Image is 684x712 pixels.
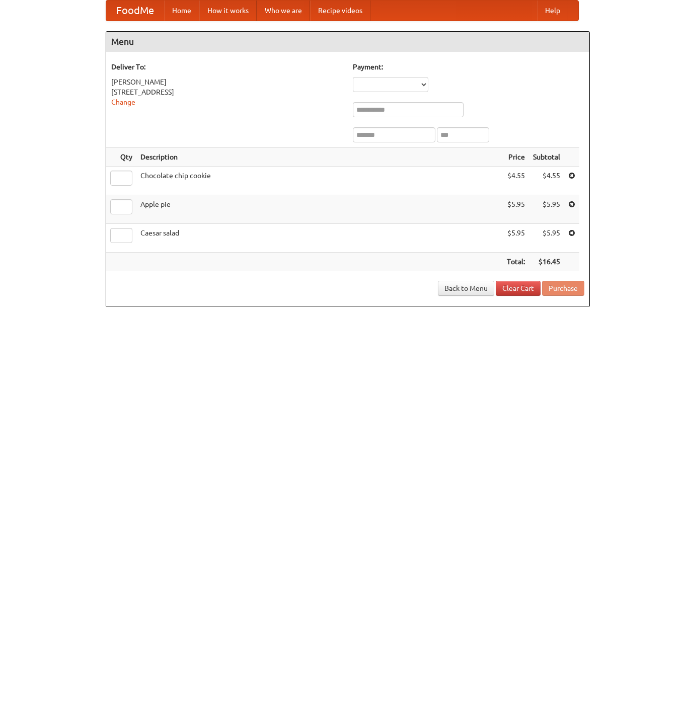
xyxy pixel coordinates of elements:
[529,167,564,195] td: $4.55
[257,1,310,21] a: Who we are
[503,167,529,195] td: $4.55
[537,1,568,21] a: Help
[106,1,164,21] a: FoodMe
[111,87,343,97] div: [STREET_ADDRESS]
[496,281,541,296] a: Clear Cart
[136,167,503,195] td: Chocolate chip cookie
[503,224,529,253] td: $5.95
[136,195,503,224] td: Apple pie
[503,195,529,224] td: $5.95
[136,224,503,253] td: Caesar salad
[503,148,529,167] th: Price
[529,224,564,253] td: $5.95
[136,148,503,167] th: Description
[353,62,584,72] h5: Payment:
[199,1,257,21] a: How it works
[438,281,494,296] a: Back to Menu
[310,1,370,21] a: Recipe videos
[529,195,564,224] td: $5.95
[529,148,564,167] th: Subtotal
[164,1,199,21] a: Home
[111,77,343,87] div: [PERSON_NAME]
[111,62,343,72] h5: Deliver To:
[503,253,529,271] th: Total:
[106,32,589,52] h4: Menu
[106,148,136,167] th: Qty
[111,98,135,106] a: Change
[542,281,584,296] button: Purchase
[529,253,564,271] th: $16.45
